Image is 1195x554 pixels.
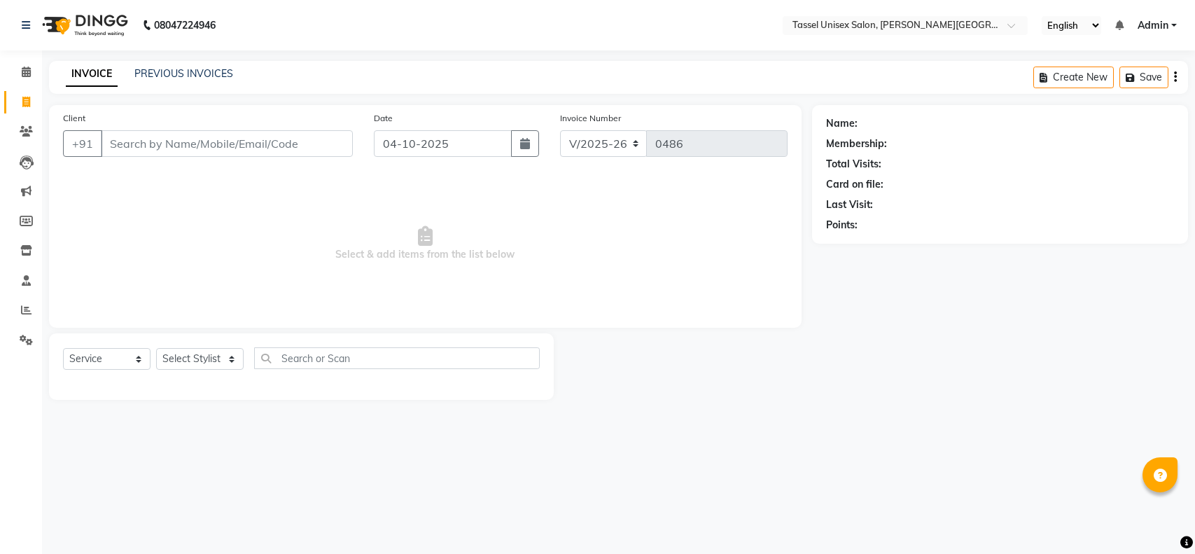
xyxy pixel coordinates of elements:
[63,174,788,314] span: Select & add items from the list below
[826,177,883,192] div: Card on file:
[826,157,881,172] div: Total Visits:
[36,6,132,45] img: logo
[826,137,887,151] div: Membership:
[63,130,102,157] button: +91
[826,116,858,131] div: Name:
[66,62,118,87] a: INVOICE
[560,112,621,125] label: Invoice Number
[1119,67,1168,88] button: Save
[134,67,233,80] a: PREVIOUS INVOICES
[374,112,393,125] label: Date
[1138,18,1168,33] span: Admin
[101,130,353,157] input: Search by Name/Mobile/Email/Code
[63,112,85,125] label: Client
[826,198,873,212] div: Last Visit:
[154,6,216,45] b: 08047224946
[1033,67,1114,88] button: Create New
[826,218,858,233] div: Points:
[254,347,540,369] input: Search or Scan
[1136,498,1181,540] iframe: chat widget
